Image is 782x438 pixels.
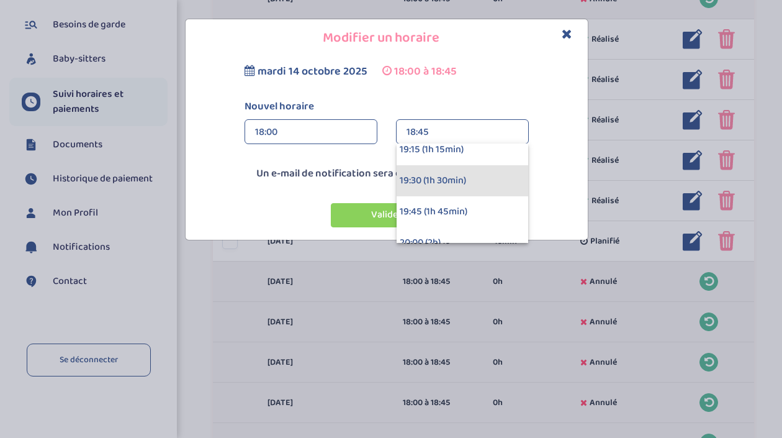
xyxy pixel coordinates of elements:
[189,166,585,182] p: Un e-mail de notification sera envoyé à
[331,203,443,227] button: Valider
[397,227,528,258] div: 20:00 (2h)
[235,99,538,115] label: Nouvel horaire
[397,165,528,196] div: 19:30 (1h 30min)
[258,63,367,80] span: mardi 14 octobre 2025
[255,120,367,145] div: 18:00
[397,196,528,227] div: 19:45 (1h 45min)
[562,27,572,42] button: Close
[407,120,518,145] div: 18:45
[195,29,578,48] h4: Modifier un horaire
[397,134,528,165] div: 19:15 (1h 15min)
[394,63,457,80] span: 18:00 à 18:45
